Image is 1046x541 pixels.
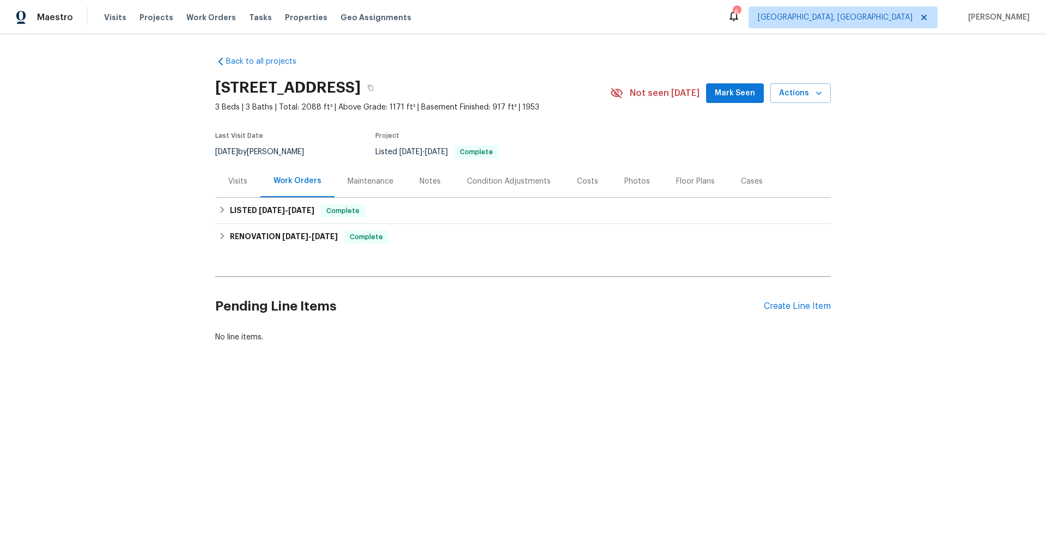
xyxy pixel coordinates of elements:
div: Cases [741,176,763,187]
span: [DATE] [259,206,285,214]
span: Geo Assignments [340,12,411,23]
span: Projects [139,12,173,23]
span: [PERSON_NAME] [964,12,1030,23]
span: Actions [779,87,822,100]
button: Copy Address [361,78,380,98]
div: LISTED [DATE]-[DATE]Complete [215,198,831,224]
span: - [282,233,338,240]
button: Actions [770,83,831,104]
span: Visits [104,12,126,23]
h6: LISTED [230,204,314,217]
button: Mark Seen [706,83,764,104]
span: Complete [345,232,387,242]
div: RENOVATION [DATE]-[DATE]Complete [215,224,831,250]
div: Condition Adjustments [467,176,551,187]
span: [DATE] [215,148,238,156]
div: Maintenance [348,176,393,187]
span: Complete [322,205,364,216]
span: 3 Beds | 3 Baths | Total: 2088 ft² | Above Grade: 1171 ft² | Basement Finished: 917 ft² | 1953 [215,102,610,113]
span: Tasks [249,14,272,21]
span: Listed [375,148,498,156]
span: - [259,206,314,214]
span: Work Orders [186,12,236,23]
span: [DATE] [288,206,314,214]
div: Notes [419,176,441,187]
div: 6 [733,7,740,17]
h2: Pending Line Items [215,281,764,332]
div: Photos [624,176,650,187]
div: Floor Plans [676,176,715,187]
a: Back to all projects [215,56,320,67]
span: - [399,148,448,156]
span: Complete [455,149,497,155]
h6: RENOVATION [230,230,338,244]
span: Mark Seen [715,87,755,100]
span: Project [375,132,399,139]
span: Properties [285,12,327,23]
div: Visits [228,176,247,187]
span: Last Visit Date [215,132,263,139]
div: by [PERSON_NAME] [215,145,317,159]
span: [DATE] [399,148,422,156]
span: Not seen [DATE] [630,88,700,99]
div: Work Orders [273,175,321,186]
div: Costs [577,176,598,187]
span: [DATE] [312,233,338,240]
h2: [STREET_ADDRESS] [215,82,361,93]
div: Create Line Item [764,301,831,312]
div: No line items. [215,332,831,343]
span: [DATE] [425,148,448,156]
span: [GEOGRAPHIC_DATA], [GEOGRAPHIC_DATA] [758,12,913,23]
span: [DATE] [282,233,308,240]
span: Maestro [37,12,73,23]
